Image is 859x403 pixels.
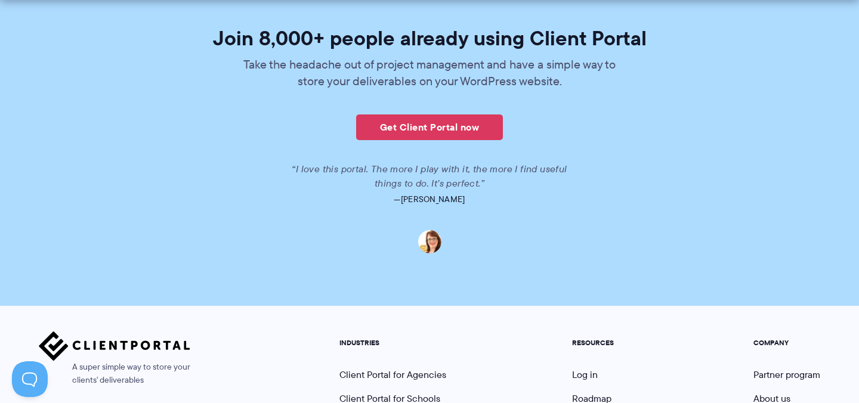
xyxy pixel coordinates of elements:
[753,339,820,347] h5: COMPANY
[753,368,820,382] a: Partner program
[572,339,641,347] h5: RESOURCES
[236,56,623,89] p: Take the headache out of project management and have a simple way to store your deliverables on y...
[356,114,503,140] a: Get Client Portal now
[277,162,582,191] p: “I love this portal. The more I play with it, the more I find useful things to do. It’s perfect.”
[572,368,598,382] a: Log in
[95,28,765,48] h2: Join 8,000+ people already using Client Portal
[95,191,765,207] p: —[PERSON_NAME]
[339,339,460,347] h5: INDUSTRIES
[12,361,48,397] iframe: Toggle Customer Support
[339,368,446,382] a: Client Portal for Agencies
[39,361,190,387] span: A super simple way to store your clients' deliverables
